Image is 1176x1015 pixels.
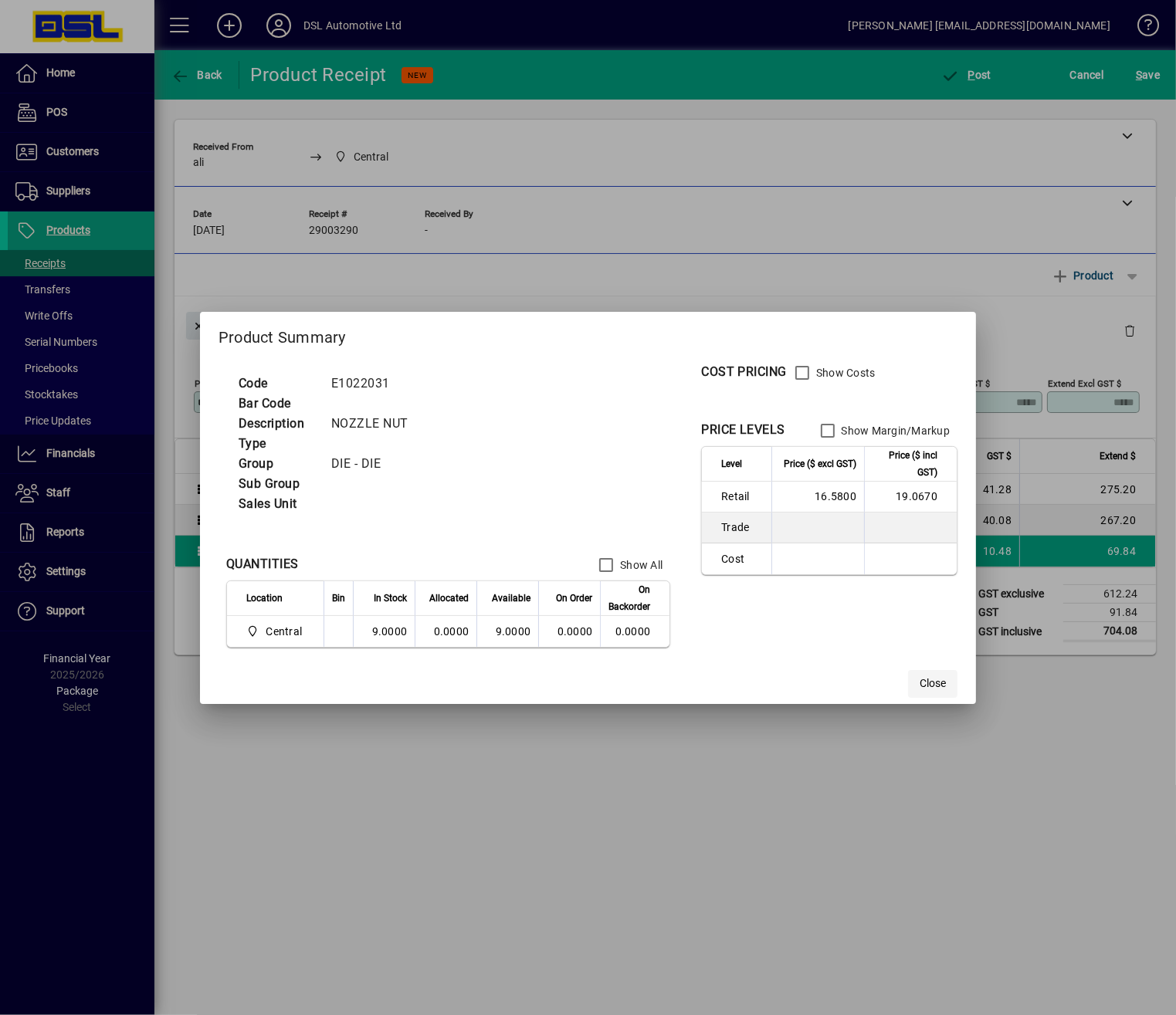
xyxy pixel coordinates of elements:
td: Sub Group [231,474,324,494]
span: Available [492,590,530,607]
span: Trade [721,519,764,535]
td: Bar Code [231,394,324,414]
label: Show Margin/Markup [839,423,951,438]
span: Central [266,624,302,639]
td: 9.0000 [476,616,538,647]
td: NOZZLE NUT [324,414,427,434]
button: Close [908,670,957,698]
td: E1022031 [324,374,427,394]
span: Price ($ incl GST) [873,447,937,481]
td: Sales Unit [231,494,324,514]
label: Show Costs [813,365,876,381]
div: PRICE LEVELS [701,421,785,439]
td: 16.5800 [771,482,864,513]
span: Location [246,590,283,607]
span: Level [721,455,742,472]
span: 0.0000 [557,625,593,638]
div: QUANTITIES [226,555,299,573]
td: 0.0000 [415,616,476,647]
td: 19.0670 [864,482,957,513]
span: On Order [556,590,592,607]
td: 0.0000 [600,616,669,647]
span: Price ($ excl GST) [784,455,856,472]
td: Group [231,454,324,474]
span: In Stock [374,590,407,607]
label: Show All [617,557,663,573]
h2: Product Summary [200,312,976,357]
span: Bin [332,590,345,607]
td: Type [231,434,324,454]
span: Allocated [429,590,469,607]
span: Central [246,622,308,641]
span: On Backorder [608,581,650,615]
span: Cost [721,551,764,567]
span: Retail [721,489,764,504]
td: 9.0000 [353,616,415,647]
span: Close [920,675,946,692]
td: Code [231,374,324,394]
td: Description [231,414,324,434]
div: COST PRICING [701,363,787,381]
td: DIE - DIE [324,454,427,474]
